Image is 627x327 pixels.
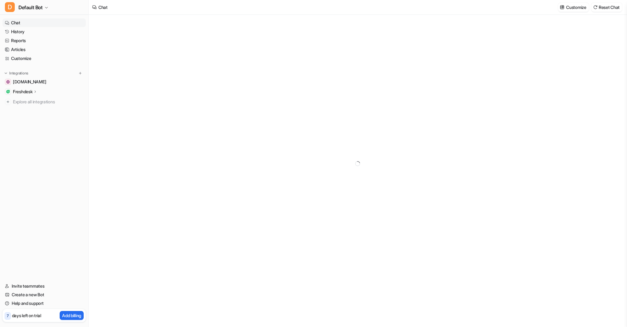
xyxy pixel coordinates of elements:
[6,90,10,94] img: Freshdesk
[2,98,86,106] a: Explore all integrations
[78,71,82,75] img: menu_add.svg
[2,78,86,86] a: drivingtests.co.uk[DOMAIN_NAME]
[13,97,83,107] span: Explore all integrations
[2,36,86,45] a: Reports
[2,70,30,76] button: Integrations
[593,5,597,10] img: reset
[2,299,86,308] a: Help and support
[558,3,589,12] button: Customize
[566,4,586,10] p: Customize
[6,80,10,84] img: drivingtests.co.uk
[591,3,622,12] button: Reset Chat
[4,71,8,75] img: expand menu
[13,89,32,95] p: Freshdesk
[13,79,46,85] span: [DOMAIN_NAME]
[5,2,15,12] span: D
[560,5,564,10] img: customize
[2,45,86,54] a: Articles
[62,312,81,319] p: Add billing
[2,282,86,290] a: Invite teammates
[18,3,43,12] span: Default Bot
[12,312,41,319] p: days left on trial
[2,54,86,63] a: Customize
[2,27,86,36] a: History
[7,313,9,319] p: 7
[60,311,84,320] button: Add billing
[9,71,28,76] p: Integrations
[2,290,86,299] a: Create a new Bot
[5,99,11,105] img: explore all integrations
[2,18,86,27] a: Chat
[98,4,108,10] div: Chat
